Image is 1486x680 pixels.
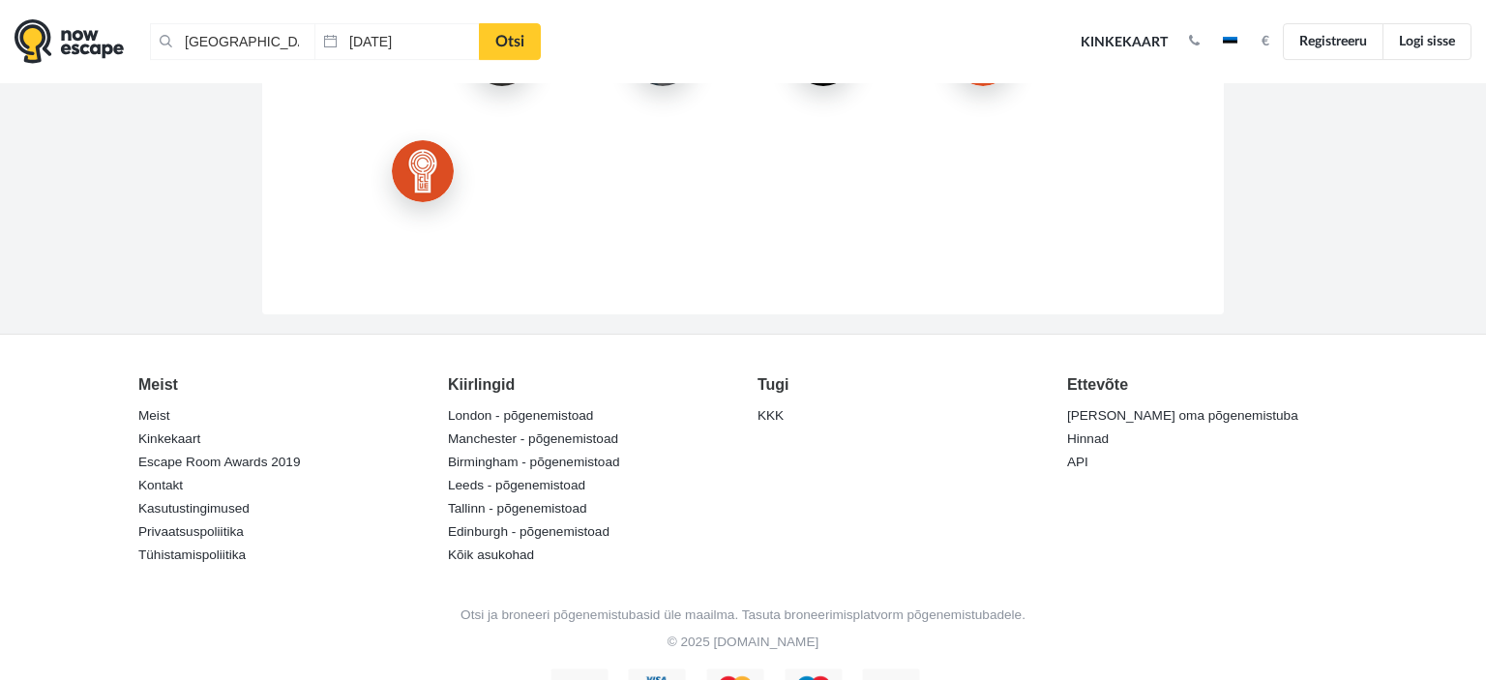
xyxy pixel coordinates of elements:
[479,23,541,60] a: Otsi
[1283,23,1383,60] a: Registreeru
[448,495,587,522] a: Tallinn - põgenemistoad
[1223,37,1237,46] img: et.jpg
[758,402,784,429] a: KKK
[448,373,728,397] div: Kiirlingid
[138,402,169,429] a: Meist
[1067,402,1298,429] a: [PERSON_NAME] oma põgenemistuba
[1067,373,1348,397] div: Ettevõte
[138,495,250,522] a: Kasutustingimused
[448,518,609,546] a: Edinburgh - põgenemistoad
[138,518,244,546] a: Privaatsuspoliitika
[1252,32,1279,51] button: €
[448,449,620,476] a: Birmingham - põgenemistoad
[138,373,419,397] div: Meist
[1067,426,1109,453] a: Hinnad
[150,23,314,60] input: Koha või toa nimi
[448,472,585,499] a: Leeds - põgenemistoad
[448,402,593,429] a: London - põgenemistoad
[1074,21,1174,64] a: Kinkekaart
[758,373,1038,397] div: Tugi
[15,633,1471,652] p: © 2025 [DOMAIN_NAME]
[138,449,301,476] a: Escape Room Awards 2019
[1382,23,1471,60] a: Logi sisse
[15,606,1471,625] p: Otsi ja broneeri põgenemistubasid üle maailma. Tasuta broneerimisplatvorm põgenemistubadele.
[15,18,124,64] img: logo
[1067,449,1088,476] a: API
[138,472,183,499] a: Kontakt
[138,542,246,569] a: Tühistamispoliitika
[448,542,534,569] a: Kõik asukohad
[448,426,618,453] a: Manchester - põgenemistoad
[138,426,200,453] a: Kinkekaart
[314,23,479,60] input: Kuupäev
[1262,35,1269,48] strong: €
